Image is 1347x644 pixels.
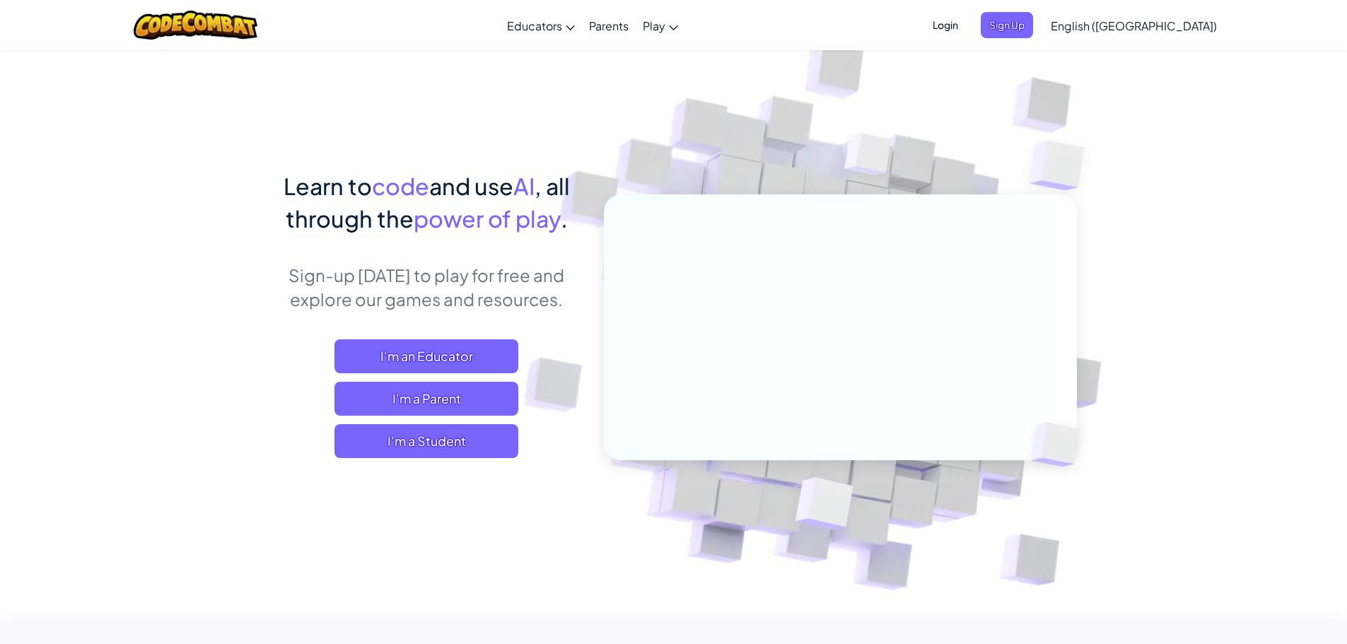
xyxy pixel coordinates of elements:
[561,204,568,233] span: .
[1044,6,1224,45] a: English ([GEOGRAPHIC_DATA])
[760,447,887,565] img: Overlap cubes
[1007,393,1113,496] img: Overlap cubes
[507,18,562,33] span: Educators
[636,6,685,45] a: Play
[271,263,583,311] p: Sign-up [DATE] to play for free and explore our games and resources.
[334,424,518,458] button: I'm a Student
[334,339,518,373] a: I'm an Educator
[643,18,665,33] span: Play
[981,12,1033,38] button: Sign Up
[372,172,429,200] span: code
[1051,18,1217,33] span: English ([GEOGRAPHIC_DATA])
[500,6,582,45] a: Educators
[414,204,561,233] span: power of play
[1001,106,1124,226] img: Overlap cubes
[513,172,535,200] span: AI
[817,105,919,211] img: Overlap cubes
[582,6,636,45] a: Parents
[429,172,513,200] span: and use
[134,11,257,40] img: CodeCombat logo
[924,12,967,38] button: Login
[284,172,372,200] span: Learn to
[334,382,518,416] a: I'm a Parent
